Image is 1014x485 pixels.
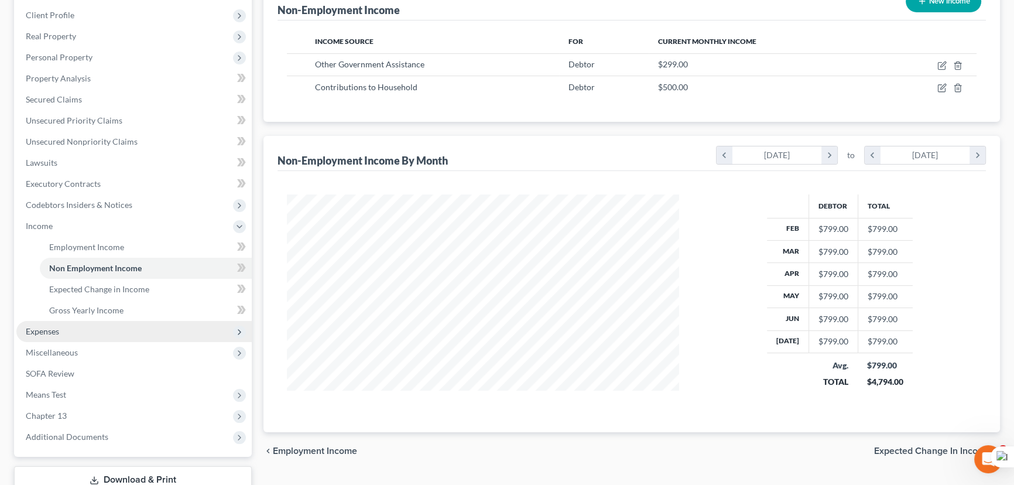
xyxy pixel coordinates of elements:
span: Secured Claims [26,94,82,104]
a: Property Analysis [16,68,252,89]
span: Client Profile [26,10,74,20]
a: Non Employment Income [40,258,252,279]
div: $799.00 [818,223,848,235]
div: Non-Employment Income By Month [278,153,448,168]
div: $799.00 [867,360,903,371]
th: Mar [767,240,809,262]
div: [DATE] [881,146,970,164]
th: Jun [767,308,809,330]
span: Means Test [26,390,66,399]
span: Other Government Assistance [315,59,424,69]
button: Expected Change in Income chevron_right [874,446,1000,456]
th: [DATE] [767,330,809,353]
i: chevron_left [263,446,273,456]
span: Non Employment Income [49,263,142,273]
th: Feb [767,218,809,240]
i: chevron_right [970,146,985,164]
div: TOTAL [818,376,848,388]
button: chevron_left Employment Income [263,446,357,456]
span: Property Analysis [26,73,91,83]
div: Avg. [818,360,848,371]
span: Real Property [26,31,76,41]
a: Secured Claims [16,89,252,110]
span: Unsecured Nonpriority Claims [26,136,138,146]
a: Lawsuits [16,152,252,173]
span: Gross Yearly Income [49,305,124,315]
span: Employment Income [49,242,124,252]
a: Unsecured Nonpriority Claims [16,131,252,152]
a: SOFA Review [16,363,252,384]
span: Executory Contracts [26,179,101,189]
a: Executory Contracts [16,173,252,194]
span: Expected Change in Income [874,446,991,456]
div: $4,794.00 [867,376,903,388]
span: Unsecured Priority Claims [26,115,122,125]
span: $299.00 [658,59,688,69]
span: Contributions to Household [315,82,417,92]
div: $799.00 [818,313,848,325]
iframe: Intercom live chat [974,445,1002,473]
span: Employment Income [273,446,357,456]
span: Expenses [26,326,59,336]
span: Personal Property [26,52,93,62]
span: $500.00 [658,82,688,92]
i: chevron_left [717,146,732,164]
div: $799.00 [818,336,848,347]
div: Non-Employment Income [278,3,400,17]
div: $799.00 [818,268,848,280]
div: [DATE] [732,146,822,164]
td: $799.00 [858,240,913,262]
a: Gross Yearly Income [40,300,252,321]
span: SOFA Review [26,368,74,378]
div: $799.00 [818,246,848,258]
i: chevron_right [821,146,837,164]
td: $799.00 [858,330,913,353]
span: Lawsuits [26,158,57,168]
th: May [767,285,809,308]
span: Expected Change in Income [49,284,149,294]
span: Debtor [568,59,595,69]
th: Total [858,194,913,218]
span: Additional Documents [26,432,108,442]
span: Codebtors Insiders & Notices [26,200,132,210]
th: Apr [767,263,809,285]
th: Debtor [809,194,858,218]
a: Unsecured Priority Claims [16,110,252,131]
span: Chapter 13 [26,411,67,421]
div: $799.00 [818,291,848,302]
td: $799.00 [858,263,913,285]
span: Miscellaneous [26,347,78,357]
span: to [847,149,855,161]
a: Expected Change in Income [40,279,252,300]
span: Income Source [315,37,374,46]
td: $799.00 [858,285,913,308]
span: For [568,37,583,46]
span: Debtor [568,82,595,92]
td: $799.00 [858,308,913,330]
a: Employment Income [40,237,252,258]
td: $799.00 [858,218,913,240]
span: Current Monthly Income [658,37,756,46]
i: chevron_left [865,146,881,164]
span: Income [26,221,53,231]
span: 4 [998,445,1008,455]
